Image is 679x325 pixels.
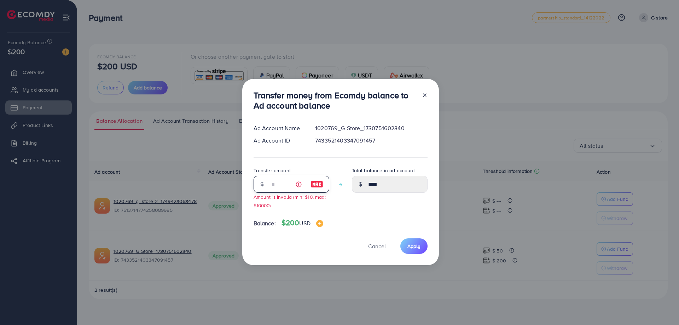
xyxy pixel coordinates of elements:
[359,238,395,254] button: Cancel
[248,137,310,145] div: Ad Account ID
[254,90,416,111] h3: Transfer money from Ecomdy balance to Ad account balance
[352,167,415,174] label: Total balance in ad account
[407,243,420,250] span: Apply
[316,220,323,227] img: image
[311,180,323,188] img: image
[248,124,310,132] div: Ad Account Name
[254,219,276,227] span: Balance:
[254,193,326,208] small: Amount is invalid (min: $10, max: $10000)
[299,219,310,227] span: USD
[309,124,433,132] div: 1020769_G Store_1730751602340
[400,238,428,254] button: Apply
[282,219,323,227] h4: $200
[649,293,674,320] iframe: Chat
[309,137,433,145] div: 7433521403347091457
[254,167,291,174] label: Transfer amount
[368,242,386,250] span: Cancel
